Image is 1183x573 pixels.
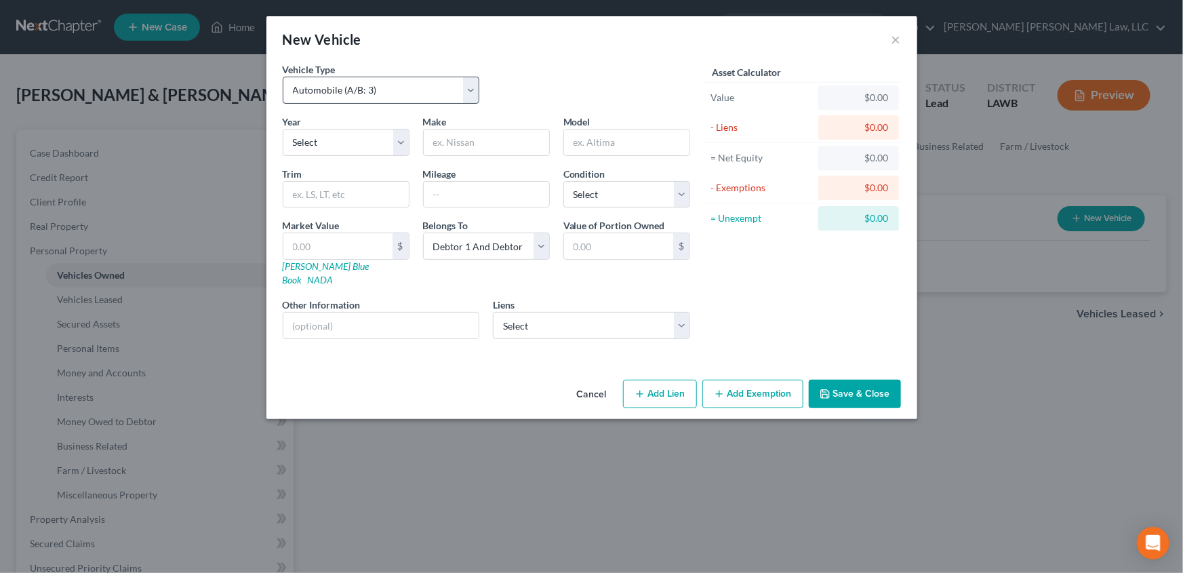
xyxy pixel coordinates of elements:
label: Other Information [283,298,361,312]
input: ex. Altima [564,130,689,155]
label: Liens [493,298,515,312]
label: Asset Calculator [712,65,781,79]
div: $0.00 [829,91,888,104]
button: × [891,31,901,47]
label: Value of Portion Owned [563,218,665,233]
div: - Liens [710,121,813,134]
div: = Unexempt [710,212,813,225]
div: $0.00 [829,181,888,195]
div: $0.00 [829,151,888,165]
input: 0.00 [564,233,673,259]
input: ex. LS, LT, etc [283,182,409,208]
button: Add Lien [623,380,697,408]
input: -- [424,182,549,208]
input: ex. Nissan [424,130,549,155]
button: Cancel [566,381,618,408]
div: Open Intercom Messenger [1137,527,1169,559]
div: $ [393,233,409,259]
div: = Net Equity [710,151,813,165]
span: Belongs To [423,220,468,231]
div: $ [673,233,689,259]
a: [PERSON_NAME] Blue Book [283,260,369,285]
input: (optional) [283,313,479,338]
button: Save & Close [809,380,901,408]
div: $0.00 [829,121,888,134]
input: 0.00 [283,233,393,259]
button: Add Exemption [702,380,803,408]
div: - Exemptions [710,181,813,195]
div: $0.00 [829,212,888,225]
div: Value [710,91,813,104]
span: Make [423,116,447,127]
label: Market Value [283,218,340,233]
label: Trim [283,167,302,181]
label: Mileage [423,167,456,181]
div: New Vehicle [283,30,361,49]
label: Condition [563,167,605,181]
label: Vehicle Type [283,62,336,77]
label: Year [283,115,302,129]
a: NADA [308,274,334,285]
label: Model [563,115,590,129]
